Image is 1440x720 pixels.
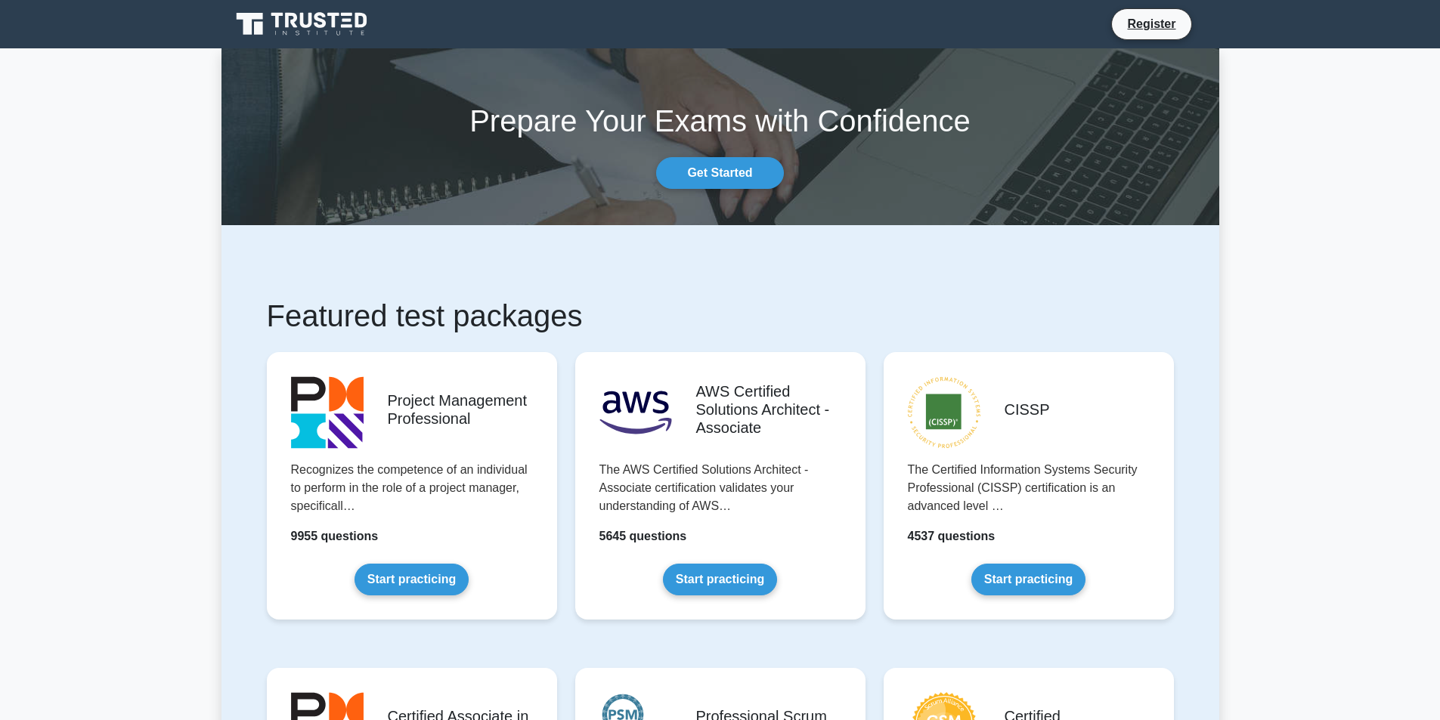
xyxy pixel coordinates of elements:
[221,103,1219,139] h1: Prepare Your Exams with Confidence
[971,564,1085,595] a: Start practicing
[1118,14,1185,33] a: Register
[663,564,777,595] a: Start practicing
[355,564,469,595] a: Start practicing
[656,157,783,189] a: Get Started
[267,298,1174,334] h1: Featured test packages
